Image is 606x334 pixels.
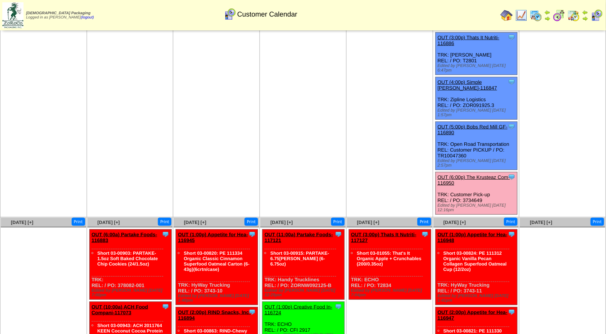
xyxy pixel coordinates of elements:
a: OUT (3:00p) Thats It Nutriti-116886 [438,35,500,46]
div: TRK: Customer Pick-up REL: / PO: 3734649 [435,172,517,215]
img: calendarprod.gif [530,9,542,22]
a: [DATE] [+] [530,220,552,225]
a: Short 03-00824: PE 111312 Organic Vanilla Pecan Collagen Superfood Oatmeal Cup (12/2oz) [444,250,507,272]
button: Print [417,218,431,226]
a: Short 03-01055: That's It Organic Apple + Crunchables (200/0.35oz) [357,250,422,267]
span: Logged in as [PERSON_NAME] [26,11,94,20]
button: Print [591,218,604,226]
a: OUT (2:00p) RIND Snacks, Inc-116894 [178,309,251,321]
a: OUT (4:00p) Simple [PERSON_NAME]-116847 [438,79,497,91]
button: Print [331,218,345,226]
img: calendarblend.gif [553,9,565,22]
div: Edited by [PERSON_NAME] [DATE] 7:00pm [92,288,171,297]
div: TRK: Open Road Transportation REL: Customer PICKUP / PO: TR10047360 [435,122,517,170]
img: Tooltip [421,230,429,238]
a: [DATE] [+] [444,220,466,225]
div: Edited by [PERSON_NAME] [DATE] 12:16pm [438,203,517,212]
button: Print [72,218,85,226]
img: Tooltip [335,303,342,311]
a: OUT (5:00p) Bobs Red Mill GF-116890 [438,124,508,135]
a: OUT (11:00a) Partake Foods-117121 [264,232,333,243]
div: TRK: REL: / PO: 378082-001 [89,230,171,300]
div: Edited by [PERSON_NAME] [DATE] 1:57pm [438,108,517,117]
img: arrowright.gif [582,15,588,22]
a: [DATE] [+] [11,220,33,225]
a: OUT (1:00p) Appetite for Hea-116948 [438,232,508,243]
div: Edited by [PERSON_NAME] [DATE] 6:47pm [438,63,517,73]
a: [DATE] [+] [270,220,293,225]
a: Short 03-00915: PARTAKE-6.75[PERSON_NAME] (6-6.75oz) [270,250,329,267]
img: Tooltip [508,230,516,238]
a: [DATE] [+] [184,220,206,225]
img: Tooltip [508,123,516,130]
img: Tooltip [248,308,256,316]
img: Tooltip [248,230,256,238]
a: [DATE] [+] [357,220,379,225]
img: arrowleft.gif [544,9,551,15]
a: OUT (1:00p) Appetite for Hea-116945 [178,232,248,243]
div: Edited by [PERSON_NAME] [DATE] 1:41pm [438,294,517,303]
a: OUT (10:00a) ACH Food Compani-117073 [92,304,148,316]
a: (logout) [81,15,94,20]
img: Tooltip [508,78,516,86]
div: Edited by [PERSON_NAME] [DATE] 1:40pm [178,294,258,303]
img: calendarcustomer.gif [224,8,236,20]
a: OUT (6:00a) Partake Foods-116883 [92,232,157,243]
img: home.gif [501,9,513,22]
div: Edited by [PERSON_NAME] [DATE] 12:25pm [264,288,344,297]
button: Print [504,218,517,226]
img: Tooltip [508,308,516,316]
a: Short 03-00820: PE 111334 Organic Classic Cinnamon Superfood Oatmeal Carton (6-43g)(6crtn/case) [184,250,249,272]
a: OUT (2:00p) Appetite for Hea-116947 [438,309,508,321]
a: Short 03-00903: PARTAKE-1.5oz Soft Baked Chocolate Chip Cookies (24/1.5oz) [97,250,158,267]
div: TRK: Zipline Logistics REL: / PO: ZOR091925.3 [435,77,517,120]
div: Edited by [PERSON_NAME] [DATE] 2:57pm [438,159,517,168]
a: OUT (6:00p) The Krusteaz Com-116950 [438,174,510,186]
img: Tooltip [508,173,516,181]
img: calendarinout.gif [567,9,580,22]
a: [DATE] [+] [97,220,120,225]
img: line_graph.gif [515,9,527,22]
div: TRK: HyWay Trucking REL: / PO: 3743-10 [176,230,258,305]
a: OUT (3:00p) Thats It Nutriti-117127 [351,232,417,243]
img: Tooltip [508,33,516,41]
a: OUT (1:00p) Creative Food In-116724 [264,304,332,316]
div: TRK: Handy Trucklines REL: / PO: ZORNW092125-B [263,230,345,300]
img: Tooltip [162,303,169,311]
button: Print [158,218,171,226]
img: zoroco-logo-small.webp [2,2,23,28]
span: Customer Calendar [237,10,297,18]
span: [DEMOGRAPHIC_DATA] Packaging [26,11,90,15]
img: arrowleft.gif [582,9,588,15]
img: arrowright.gif [544,15,551,22]
img: Tooltip [162,230,169,238]
img: calendarcustomer.gif [591,9,603,22]
div: Edited by [PERSON_NAME] [DATE] 7:04pm [351,288,431,297]
div: TRK: HyWay Trucking REL: / PO: 3743-11 [435,230,517,305]
div: TRK: ECHO REL: / PO: T2834 [349,230,431,300]
button: Print [244,218,258,226]
img: Tooltip [335,230,342,238]
div: TRK: [PERSON_NAME] REL: / PO: T2801 [435,33,517,75]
